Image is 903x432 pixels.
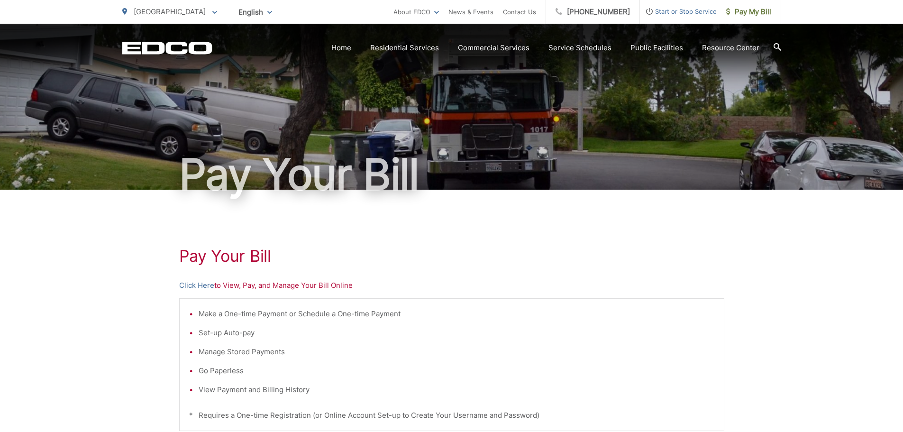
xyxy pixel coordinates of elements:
[448,6,493,18] a: News & Events
[179,280,724,291] p: to View, Pay, and Manage Your Bill Online
[393,6,439,18] a: About EDCO
[189,410,714,421] p: * Requires a One-time Registration (or Online Account Set-up to Create Your Username and Password)
[458,42,529,54] a: Commercial Services
[179,247,724,266] h1: Pay Your Bill
[702,42,759,54] a: Resource Center
[231,4,279,20] span: English
[370,42,439,54] a: Residential Services
[199,308,714,320] li: Make a One-time Payment or Schedule a One-time Payment
[726,6,771,18] span: Pay My Bill
[503,6,536,18] a: Contact Us
[331,42,351,54] a: Home
[199,327,714,339] li: Set-up Auto-pay
[199,365,714,377] li: Go Paperless
[134,7,206,16] span: [GEOGRAPHIC_DATA]
[179,280,214,291] a: Click Here
[199,346,714,358] li: Manage Stored Payments
[122,151,781,198] h1: Pay Your Bill
[122,41,212,55] a: EDCD logo. Return to the homepage.
[548,42,611,54] a: Service Schedules
[199,384,714,395] li: View Payment and Billing History
[630,42,683,54] a: Public Facilities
